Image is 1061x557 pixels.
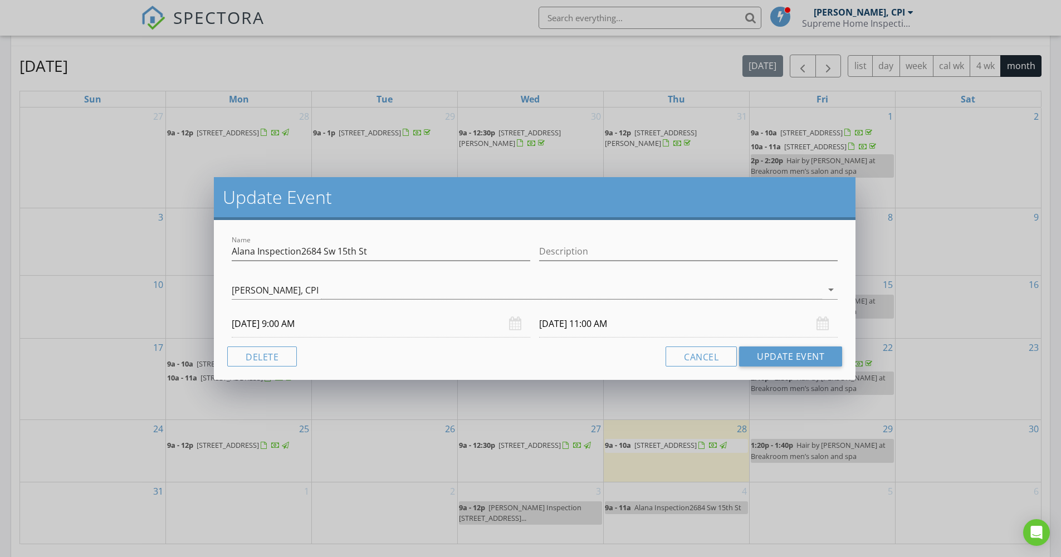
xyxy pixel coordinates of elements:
[666,346,737,367] button: Cancel
[232,310,530,338] input: Select date
[739,346,842,367] button: Update Event
[539,310,838,338] input: Select date
[1023,519,1050,546] div: Open Intercom Messenger
[824,283,838,296] i: arrow_drop_down
[232,285,319,295] div: [PERSON_NAME], CPI
[227,346,297,367] button: Delete
[223,186,847,208] h2: Update Event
